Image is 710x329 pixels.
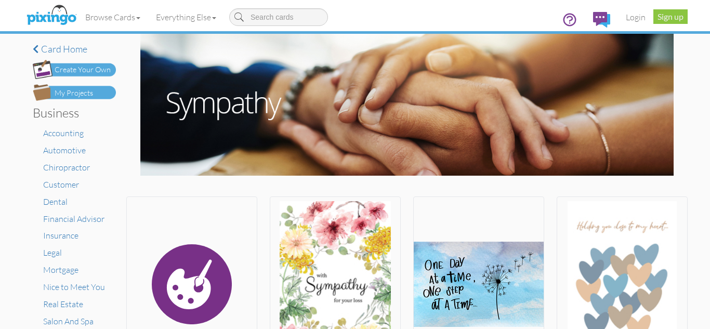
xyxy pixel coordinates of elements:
[148,4,224,30] a: Everything Else
[43,179,79,190] a: Customer
[43,265,78,275] a: Mortgage
[33,60,116,79] img: create-own-button.png
[593,12,610,28] img: comments.svg
[43,145,86,155] a: Automotive
[33,106,108,120] h3: Business
[618,4,653,30] a: Login
[77,4,148,30] a: Browse Cards
[43,299,83,309] a: Real Estate
[43,196,68,207] a: Dental
[24,3,79,29] img: pixingo logo
[43,214,104,224] a: Financial Advisor
[43,230,78,241] a: Insurance
[229,8,328,26] input: Search cards
[55,88,93,99] div: My Projects
[33,84,116,101] img: my-projects-button.png
[33,44,116,55] a: Card home
[140,34,674,176] img: sympathy.jpg
[55,64,111,75] div: Create Your Own
[653,9,688,24] a: Sign up
[43,128,84,138] a: Accounting
[43,247,62,258] a: Legal
[43,282,105,292] a: Nice to Meet You
[43,316,94,326] a: Salon And Spa
[43,162,90,173] a: Chiropractor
